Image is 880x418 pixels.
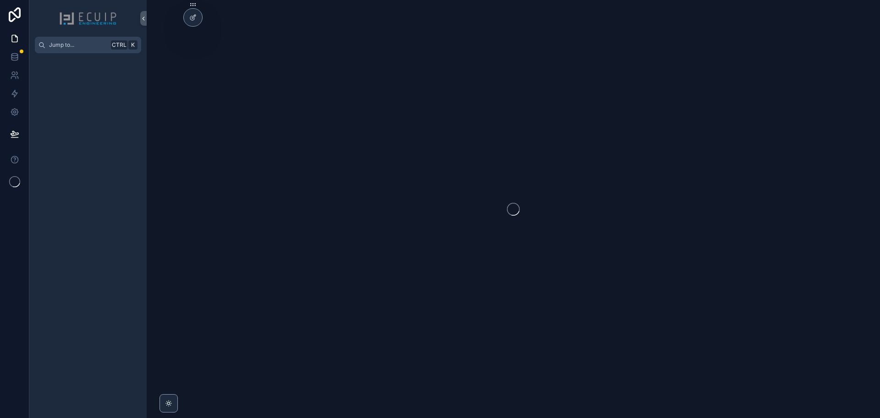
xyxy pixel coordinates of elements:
[29,53,147,70] div: scrollable content
[129,41,137,49] span: K
[59,11,117,26] img: App logo
[49,41,107,49] span: Jump to...
[35,37,141,53] button: Jump to...CtrlK
[111,40,127,50] span: Ctrl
